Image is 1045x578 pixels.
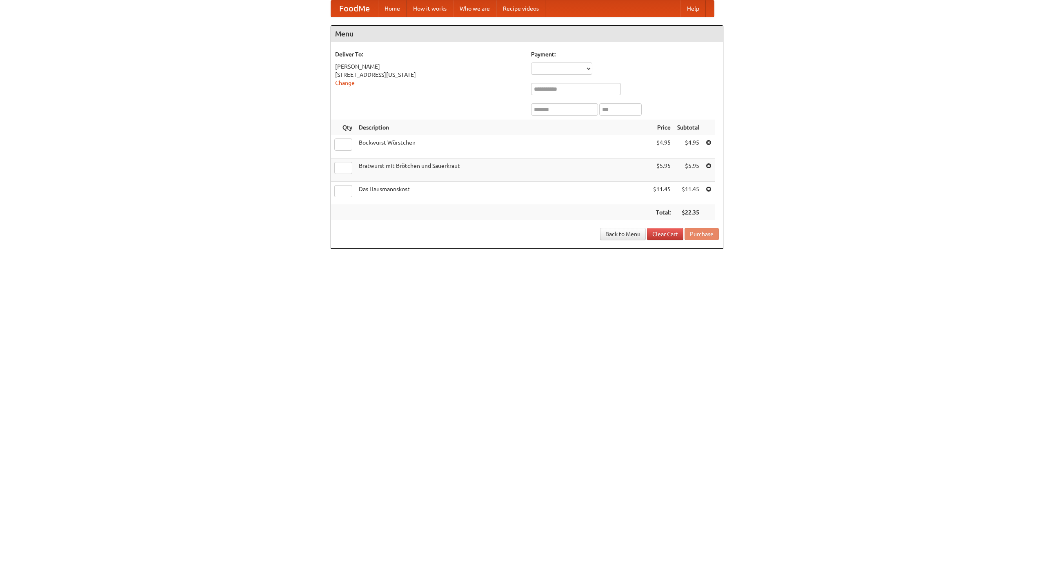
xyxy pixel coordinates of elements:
[674,135,703,158] td: $4.95
[531,50,719,58] h5: Payment:
[356,158,650,182] td: Bratwurst mit Brötchen und Sauerkraut
[650,158,674,182] td: $5.95
[650,135,674,158] td: $4.95
[650,205,674,220] th: Total:
[378,0,407,17] a: Home
[335,62,523,71] div: [PERSON_NAME]
[331,0,378,17] a: FoodMe
[335,71,523,79] div: [STREET_ADDRESS][US_STATE]
[647,228,683,240] a: Clear Cart
[356,182,650,205] td: Das Hausmannskost
[331,120,356,135] th: Qty
[335,50,523,58] h5: Deliver To:
[453,0,496,17] a: Who we are
[674,182,703,205] td: $11.45
[600,228,646,240] a: Back to Menu
[496,0,545,17] a: Recipe videos
[685,228,719,240] button: Purchase
[356,120,650,135] th: Description
[674,120,703,135] th: Subtotal
[650,182,674,205] td: $11.45
[356,135,650,158] td: Bockwurst Würstchen
[680,0,706,17] a: Help
[674,205,703,220] th: $22.35
[650,120,674,135] th: Price
[407,0,453,17] a: How it works
[331,26,723,42] h4: Menu
[335,80,355,86] a: Change
[674,158,703,182] td: $5.95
